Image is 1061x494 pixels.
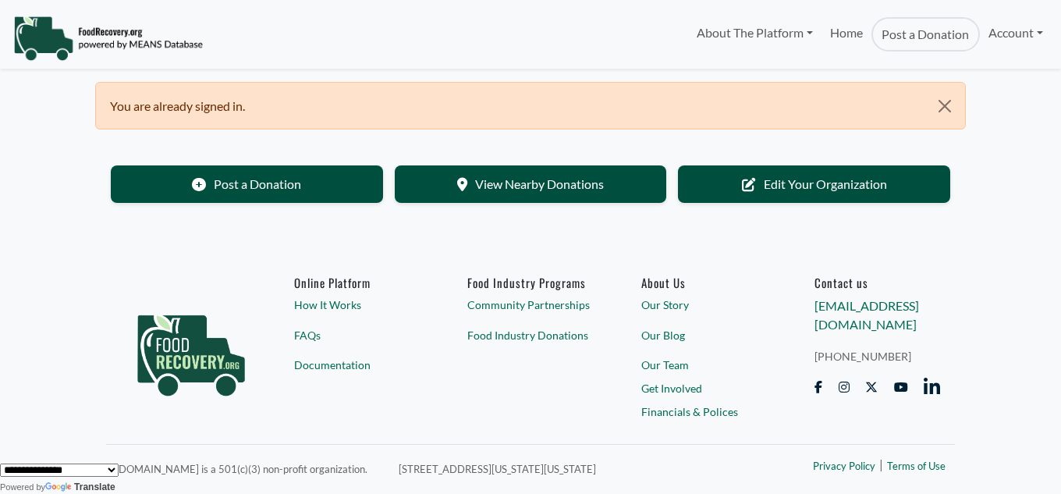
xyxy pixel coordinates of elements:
[294,327,420,343] a: FAQs
[45,482,74,493] img: Google Translate
[641,297,767,313] a: Our Story
[641,380,767,396] a: Get Involved
[115,459,380,478] p: [DOMAIN_NAME] is a 501(c)(3) non-profit organization.
[814,348,940,364] a: [PHONE_NUMBER]
[641,275,767,290] a: About Us
[678,165,950,203] a: Edit Your Organization
[871,17,979,52] a: Post a Donation
[95,82,966,130] div: You are already signed in.
[395,165,667,203] a: View Nearby Donations
[467,297,593,313] a: Community Partnerships
[980,17,1052,48] a: Account
[641,357,767,373] a: Our Team
[294,275,420,290] h6: Online Platform
[641,327,767,343] a: Our Blog
[111,165,383,203] a: Post a Donation
[641,403,767,420] a: Financials & Polices
[887,459,946,474] a: Terms of Use
[467,275,593,290] h6: Food Industry Programs
[814,298,919,332] a: [EMAIL_ADDRESS][DOMAIN_NAME]
[813,459,875,474] a: Privacy Policy
[814,275,940,290] h6: Contact us
[687,17,821,48] a: About The Platform
[467,327,593,343] a: Food Industry Donations
[294,297,420,313] a: How It Works
[121,275,261,424] img: food_recovery_green_logo-76242d7a27de7ed26b67be613a865d9c9037ba317089b267e0515145e5e51427.png
[879,455,883,474] span: |
[821,17,871,52] a: Home
[45,482,115,492] a: Translate
[399,459,733,478] p: [STREET_ADDRESS][US_STATE][US_STATE]
[294,357,420,373] a: Documentation
[13,15,203,62] img: NavigationLogo_FoodRecovery-91c16205cd0af1ed486a0f1a7774a6544ea792ac00100771e7dd3ec7c0e58e41.png
[925,83,965,130] button: Close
